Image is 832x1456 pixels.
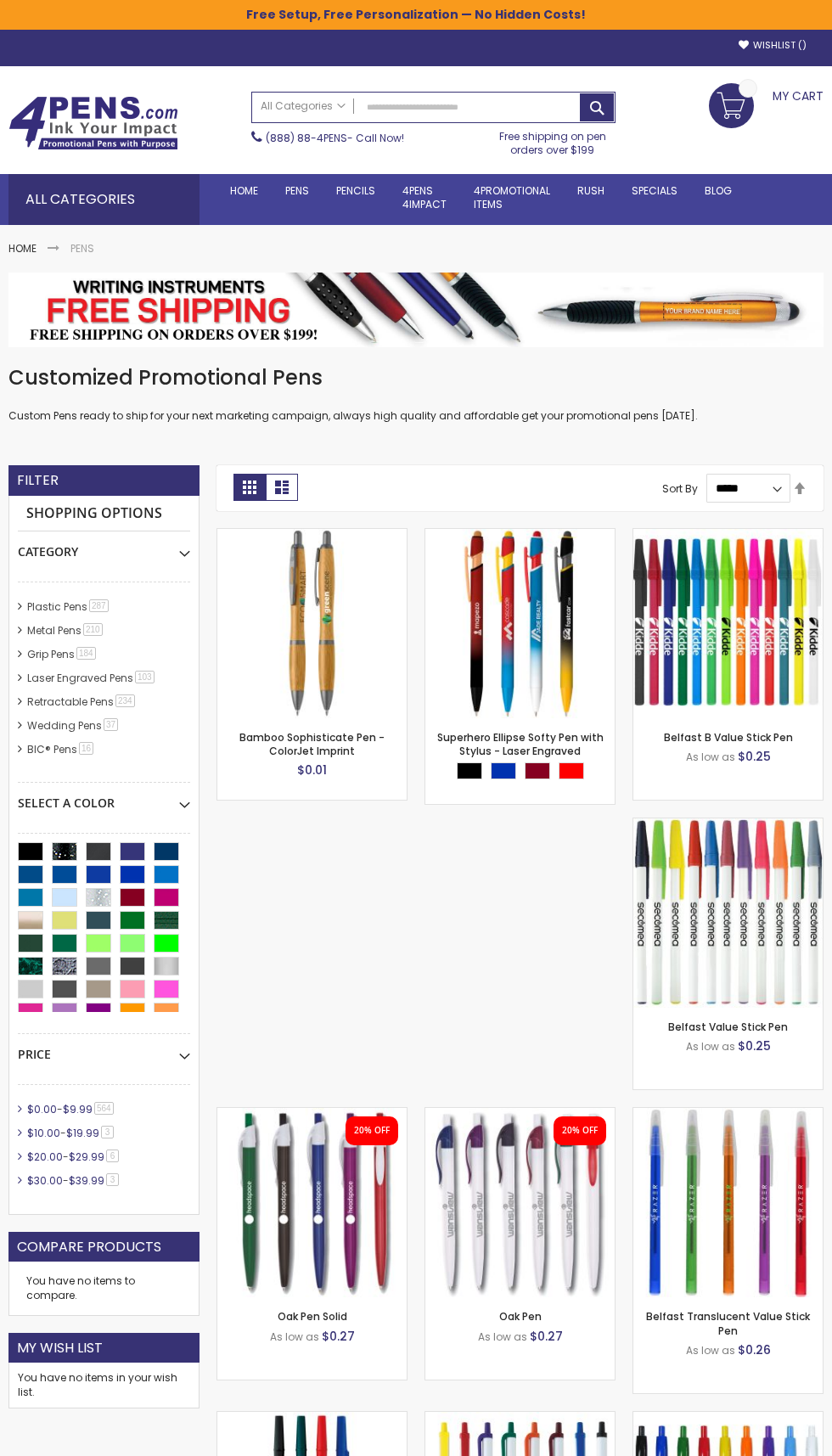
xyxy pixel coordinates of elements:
[323,174,389,208] a: Pencils
[354,1125,390,1137] div: 20% OFF
[618,174,691,208] a: Specials
[285,183,309,198] span: Pens
[668,1020,788,1034] a: Belfast Value Stick Pen
[23,671,160,685] a: Laser Engraved Pens103
[272,174,323,208] a: Pens
[23,599,115,614] a: Plastic Pens287
[8,174,200,225] div: All Categories
[27,1126,60,1140] span: $10.00
[336,183,375,198] span: Pencils
[23,718,124,733] a: Wedding Pens37
[261,99,346,113] span: All Categories
[8,364,824,391] h1: Customized Promotional Pens
[18,496,190,532] strong: Shopping Options
[252,93,354,121] a: All Categories
[530,1328,563,1345] span: $0.27
[491,762,516,779] div: Blue
[562,1125,598,1137] div: 20% OFF
[738,1037,771,1054] span: $0.25
[63,1102,93,1116] span: $9.99
[633,528,823,542] a: Belfast B Value Stick Pen
[23,1102,120,1116] a: $0.00-$9.99564
[23,623,109,638] a: Metal Pens210
[233,474,266,501] strong: Grid
[27,1173,63,1188] span: $30.00
[94,1102,114,1115] span: 564
[217,1108,407,1297] img: Oak Pen Solid
[738,1341,771,1358] span: $0.26
[23,1126,120,1140] a: $10.00-$19.993
[27,1150,63,1164] span: $20.00
[266,131,347,145] a: (888) 88-4PENS
[27,1102,57,1116] span: $0.00
[278,1309,347,1324] a: Oak Pen Solid
[739,39,807,52] a: Wishlist
[686,1039,735,1054] span: As low as
[230,183,258,198] span: Home
[633,529,823,718] img: Belfast B Value Stick Pen
[8,1262,200,1315] div: You have no items to compare.
[270,1330,319,1344] span: As low as
[69,1150,104,1164] span: $29.99
[115,694,135,707] span: 234
[425,1108,615,1297] img: Oak Pen
[8,241,37,256] a: Home
[18,1371,190,1398] div: You have no items in your wish list.
[662,481,698,495] label: Sort By
[18,783,190,812] div: Select A Color
[106,1150,119,1162] span: 6
[322,1328,355,1345] span: $0.27
[297,762,327,779] span: $0.01
[632,183,677,198] span: Specials
[217,1411,407,1425] a: Corporate Promo Stick Pen
[89,599,109,612] span: 287
[23,647,102,661] a: Grip Pens184
[457,762,482,779] div: Black
[425,528,615,542] a: Superhero Ellipse Softy Pen with Stylus - Laser Engraved
[23,694,141,709] a: Retractable Pens234
[8,96,178,150] img: 4Pens Custom Pens and Promotional Products
[437,730,604,758] a: Superhero Ellipse Softy Pen with Stylus - Laser Engraved
[70,241,94,256] strong: Pens
[23,1173,125,1188] a: $30.00-$39.993
[691,174,745,208] a: Blog
[402,183,447,211] span: 4Pens 4impact
[490,123,616,157] div: Free shipping on pen orders over $199
[474,183,550,211] span: 4PROMOTIONAL ITEMS
[738,748,771,765] span: $0.25
[8,273,824,347] img: Pens
[478,1330,527,1344] span: As low as
[646,1309,810,1337] a: Belfast Translucent Value Stick Pen
[66,1126,99,1140] span: $19.99
[559,762,584,779] div: Red
[23,1150,125,1164] a: $20.00-$29.996
[17,1339,103,1358] strong: My Wish List
[217,1107,407,1122] a: Oak Pen Solid
[389,174,460,222] a: 4Pens4impact
[106,1173,119,1186] span: 3
[69,1173,104,1188] span: $39.99
[217,528,407,542] a: Bamboo Sophisticate Pen - ColorJet Imprint
[83,623,103,636] span: 210
[18,1034,190,1063] div: Price
[633,1411,823,1425] a: Custom Cambria Plastic Retractable Ballpoint Pen - Monochromatic Body Color
[633,818,823,832] a: Belfast Value Stick Pen
[217,529,407,718] img: Bamboo Sophisticate Pen - ColorJet Imprint
[686,750,735,764] span: As low as
[686,1343,735,1358] span: As low as
[79,742,93,755] span: 16
[23,742,99,756] a: BIC® Pens16
[633,1108,823,1297] img: Belfast Translucent Value Stick Pen
[425,529,615,718] img: Superhero Ellipse Softy Pen with Stylus - Laser Engraved
[425,1107,615,1122] a: Oak Pen
[135,671,155,683] span: 103
[460,174,564,222] a: 4PROMOTIONALITEMS
[705,183,732,198] span: Blog
[633,1107,823,1122] a: Belfast Translucent Value Stick Pen
[499,1309,542,1324] a: Oak Pen
[8,364,824,423] div: Custom Pens ready to ship for your next marketing campaign, always high quality and affordable ge...
[633,818,823,1008] img: Belfast Value Stick Pen
[17,471,59,490] strong: Filter
[564,174,618,208] a: Rush
[577,183,604,198] span: Rush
